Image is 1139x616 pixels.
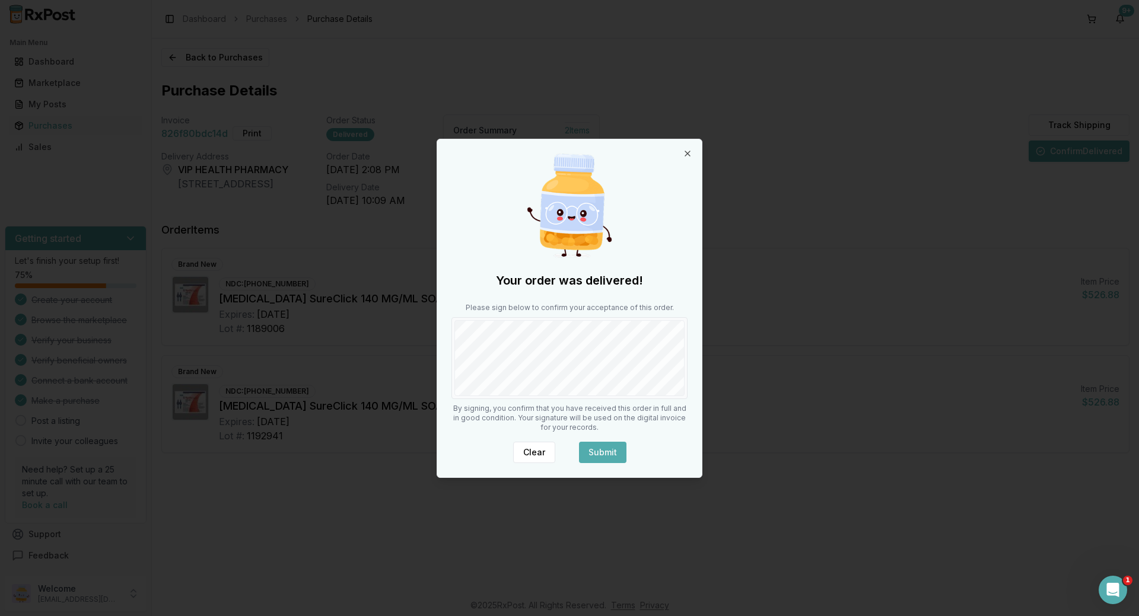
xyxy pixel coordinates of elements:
button: Submit [579,442,626,463]
img: Happy Pill Bottle [513,149,626,263]
p: By signing, you confirm that you have received this order in full and in good condition. Your sig... [451,404,688,432]
button: Clear [513,442,555,463]
h2: Your order was delivered! [451,272,688,289]
iframe: Intercom live chat [1099,576,1127,604]
p: Please sign below to confirm your acceptance of this order. [451,303,688,312]
span: 1 [1123,576,1132,585]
